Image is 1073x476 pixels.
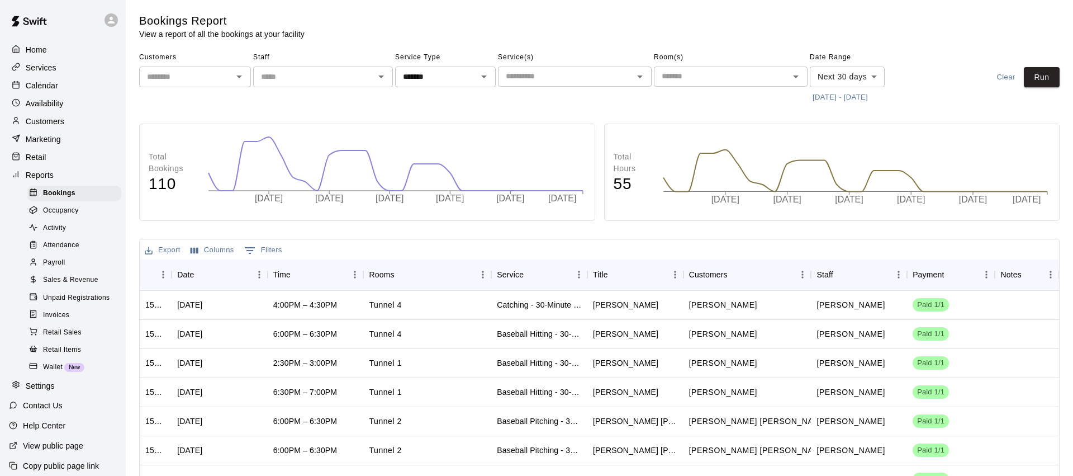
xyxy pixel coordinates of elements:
[498,49,652,67] span: Service(s)
[26,62,56,73] p: Services
[9,59,117,76] div: Services
[27,290,121,306] div: Unpaid Registrations
[9,41,117,58] div: Home
[689,357,757,369] p: Matt OKray
[497,445,582,456] div: Baseball Pitching - 30-Minute Lesson
[315,194,343,203] tspan: [DATE]
[155,266,172,283] button: Menu
[689,416,828,427] p: Connor Hanlon
[833,267,849,282] button: Sort
[145,328,166,340] div: 1510405
[788,69,804,84] button: Open
[1024,67,1060,88] button: Run
[26,80,58,91] p: Calendar
[27,342,121,358] div: Retail Items
[139,13,305,29] h5: Bookings Report
[773,195,801,204] tspan: [DATE]
[273,357,337,369] div: 2:30PM – 3:00PM
[26,98,64,109] p: Availability
[145,416,166,427] div: 1506935
[273,259,291,290] div: Time
[291,267,306,282] button: Sort
[654,49,808,67] span: Room(s)
[436,194,464,203] tspan: [DATE]
[43,257,65,268] span: Payroll
[376,194,403,203] tspan: [DATE]
[23,460,99,472] p: Copy public page link
[1000,259,1021,290] div: Notes
[913,358,949,369] span: Paid 1/1
[27,289,126,307] a: Unpaid Registrations
[711,195,739,204] tspan: [DATE]
[794,266,811,283] button: Menu
[1042,266,1059,283] button: Menu
[632,69,648,84] button: Open
[27,186,121,201] div: Bookings
[363,259,491,290] div: Rooms
[689,328,757,340] p: Franco Rocha
[988,67,1024,88] button: Clear
[255,194,283,203] tspan: [DATE]
[139,49,251,67] span: Customers
[26,116,64,127] p: Customers
[683,259,811,290] div: Customers
[890,266,907,283] button: Menu
[9,131,117,148] div: Marketing
[944,267,960,282] button: Sort
[491,259,587,290] div: Service
[9,167,117,183] a: Reports
[811,259,907,290] div: Staff
[728,267,743,282] button: Sort
[43,310,69,321] span: Invoices
[177,416,202,427] div: Tue, Oct 28, 2025
[27,255,126,272] a: Payroll
[346,266,363,283] button: Menu
[496,194,524,203] tspan: [DATE]
[27,359,126,376] a: WalletNew
[26,152,46,163] p: Retail
[149,175,197,194] h4: 110
[593,259,608,290] div: Title
[27,341,126,359] a: Retail Items
[667,266,683,283] button: Menu
[548,194,576,203] tspan: [DATE]
[497,328,582,340] div: Baseball Hitting - 30-Minute Lesson
[816,259,833,290] div: Staff
[593,387,658,398] div: Adriano Levato
[145,387,166,398] div: 1509428
[524,267,539,282] button: Sort
[369,299,401,311] p: Tunnel 4
[43,345,81,356] span: Retail Items
[497,299,582,310] div: Catching - 30-Minute Lesson
[497,416,582,427] div: Baseball Pitching - 30-Minute Lesson
[142,242,183,259] button: Export
[27,325,121,341] div: Retail Sales
[27,203,121,219] div: Occupancy
[593,416,678,427] div: Connor Hanlon
[177,328,202,340] div: Fri, Oct 10, 2025
[835,195,863,204] tspan: [DATE]
[27,272,121,288] div: Sales & Revenue
[959,195,987,204] tspan: [DATE]
[369,259,394,290] div: Rooms
[27,255,121,271] div: Payroll
[177,357,202,369] div: Tue, Oct 14, 2025
[373,69,389,84] button: Open
[593,445,678,456] div: Connor Hanlon
[608,267,624,282] button: Sort
[177,445,202,456] div: Tue, Oct 21, 2025
[810,49,908,67] span: Date Range
[177,387,202,398] div: Tue, Oct 14, 2025
[995,259,1058,290] div: Notes
[64,364,84,370] span: New
[145,299,166,310] div: 1510624
[26,380,55,392] p: Settings
[816,416,885,427] p: Dom Denicola
[913,387,949,398] span: Paid 1/1
[140,259,172,290] div: ID
[497,259,524,290] div: Service
[27,202,126,219] a: Occupancy
[43,205,79,216] span: Occupancy
[9,113,117,130] a: Customers
[177,259,194,290] div: Date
